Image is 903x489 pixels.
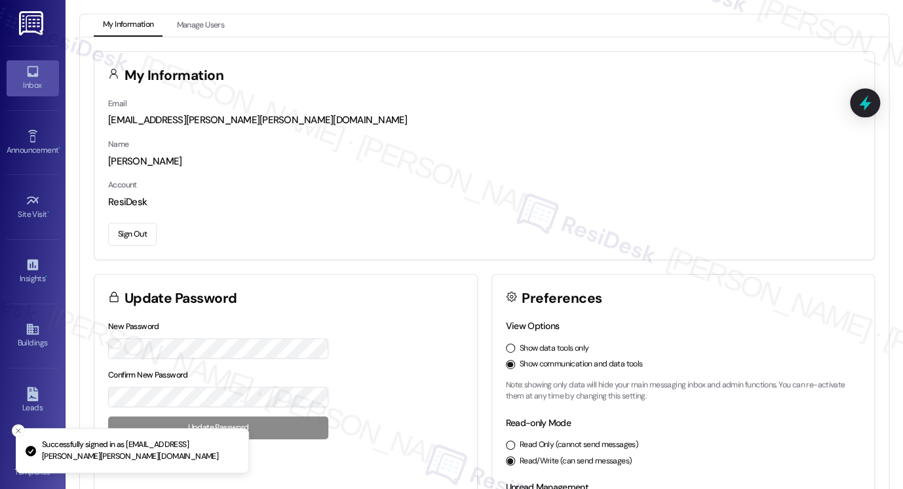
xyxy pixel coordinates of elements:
[108,113,860,127] div: [EMAIL_ADDRESS][PERSON_NAME][PERSON_NAME][DOMAIN_NAME]
[108,195,860,209] div: ResiDesk
[7,447,59,482] a: Templates •
[108,98,126,109] label: Email
[19,11,46,35] img: ResiDesk Logo
[108,370,188,380] label: Confirm New Password
[7,254,59,289] a: Insights •
[506,320,560,332] label: View Options
[520,456,632,467] label: Read/Write (can send messages)
[45,272,47,281] span: •
[7,189,59,225] a: Site Visit •
[108,180,137,190] label: Account
[125,292,237,305] h3: Update Password
[520,343,589,355] label: Show data tools only
[522,292,602,305] h3: Preferences
[94,14,163,37] button: My Information
[7,318,59,353] a: Buildings
[520,359,643,370] label: Show communication and data tools
[42,439,238,462] p: Successfully signed in as [EMAIL_ADDRESS][PERSON_NAME][PERSON_NAME][DOMAIN_NAME]
[7,383,59,418] a: Leads
[47,208,49,217] span: •
[108,321,159,332] label: New Password
[58,144,60,153] span: •
[506,417,571,429] label: Read-only Mode
[7,60,59,96] a: Inbox
[12,424,25,437] button: Close toast
[108,223,157,246] button: Sign Out
[108,139,129,149] label: Name
[108,155,860,168] div: [PERSON_NAME]
[506,380,861,402] p: Note: showing only data will hide your main messaging inbox and admin functions. You can re-activ...
[167,14,233,37] button: Manage Users
[520,439,638,451] label: Read Only (cannot send messages)
[125,69,224,83] h3: My Information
